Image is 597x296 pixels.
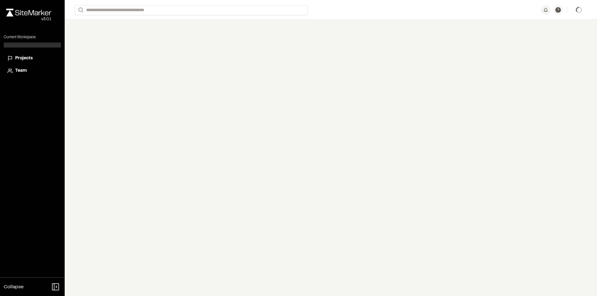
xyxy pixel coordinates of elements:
span: Team [15,67,27,74]
div: Oh geez...please don't... [6,16,51,22]
p: Current Workspace [4,34,61,40]
button: Search [75,5,86,15]
span: Collapse [4,283,24,291]
span: Projects [15,55,33,62]
a: Projects [7,55,57,62]
a: Team [7,67,57,74]
img: rebrand.png [6,9,51,16]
